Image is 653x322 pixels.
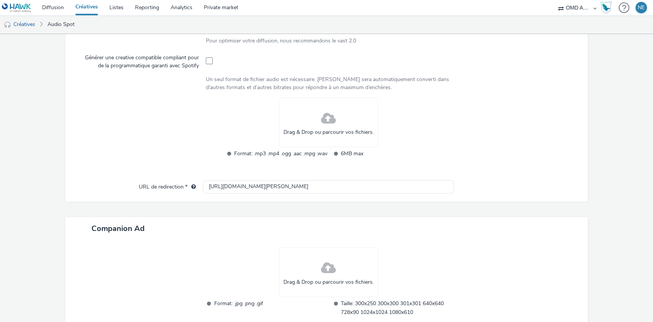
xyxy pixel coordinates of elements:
[79,51,202,70] label: Générer une creative compatible compliant pour de la programmatique garanti avec Spotify
[638,2,645,13] div: NE
[2,3,31,13] img: undefined Logo
[283,128,374,136] span: Drag & Drop ou parcourir vos fichiers.
[4,21,11,29] img: audio
[341,299,454,317] span: Taille: 300x250 300x300 301x301 640x640 728x90 1024x1024 1080x610
[234,149,327,158] span: Format: .mp3 .mp4 .ogg .aac .mpg .wav
[91,223,145,234] span: Companion Ad
[206,76,451,91] div: Un seul format de fichier audio est nécessaire. [PERSON_NAME] sera automatiquement converti dans ...
[283,278,374,286] span: Drag & Drop ou parcourir vos fichiers.
[341,149,434,158] span: 6MB max
[600,2,615,14] a: Hawk Academy
[44,15,78,34] a: Audio Spot
[600,2,612,14] img: Hawk Academy
[203,180,454,194] input: url...
[136,180,199,191] label: URL de redirection *
[187,183,196,191] div: L'URL de redirection sera utilisée comme URL de validation avec certains SSP et ce sera l'URL de ...
[214,299,327,317] span: Format: .jpg .png .gif
[206,37,356,44] span: Pour optimiser votre diffusion, nous recommandons le vast 2.0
